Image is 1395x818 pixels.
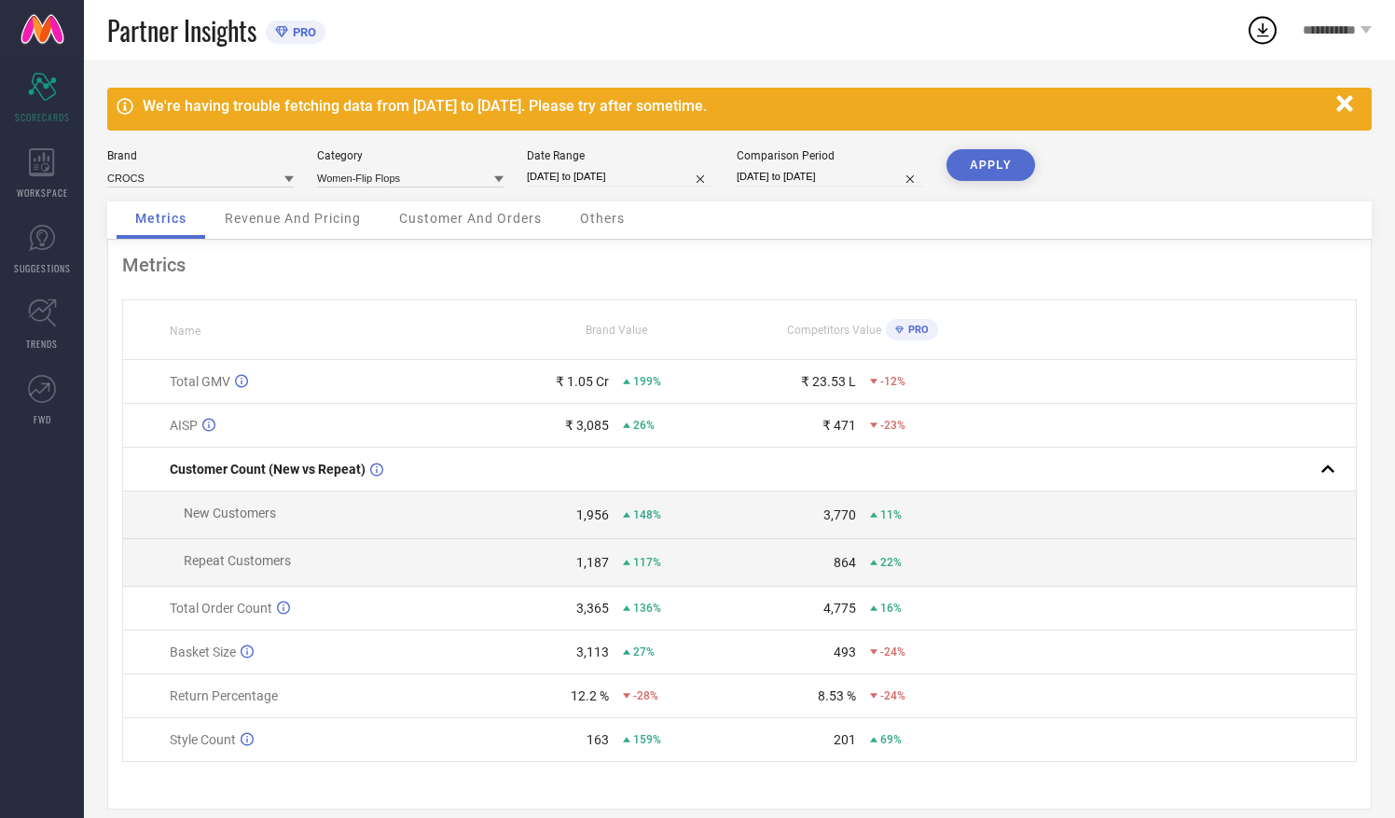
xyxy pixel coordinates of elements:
[143,97,1327,115] div: We're having trouble fetching data from [DATE] to [DATE]. Please try after sometime.
[527,149,713,162] div: Date Range
[565,418,609,433] div: ₹ 3,085
[527,167,713,187] input: Select date range
[737,149,923,162] div: Comparison Period
[170,601,272,616] span: Total Order Count
[556,374,609,389] div: ₹ 1.05 Cr
[122,254,1357,276] div: Metrics
[834,645,856,659] div: 493
[586,324,647,337] span: Brand Value
[576,507,609,522] div: 1,956
[818,688,856,703] div: 8.53 %
[880,375,905,388] span: -12%
[880,645,905,659] span: -24%
[15,110,70,124] span: SCORECARDS
[576,601,609,616] div: 3,365
[880,689,905,702] span: -24%
[880,508,902,521] span: 11%
[880,733,902,746] span: 69%
[34,412,51,426] span: FWD
[576,555,609,570] div: 1,187
[823,601,856,616] div: 4,775
[880,602,902,615] span: 16%
[288,25,316,39] span: PRO
[170,418,198,433] span: AISP
[170,688,278,703] span: Return Percentage
[170,374,230,389] span: Total GMV
[823,507,856,522] div: 3,770
[834,555,856,570] div: 864
[170,325,200,338] span: Name
[107,149,294,162] div: Brand
[822,418,856,433] div: ₹ 471
[576,645,609,659] div: 3,113
[801,374,856,389] div: ₹ 23.53 L
[633,375,661,388] span: 199%
[834,732,856,747] div: 201
[946,149,1035,181] button: APPLY
[26,337,58,351] span: TRENDS
[633,733,661,746] span: 159%
[633,556,661,569] span: 117%
[17,186,68,200] span: WORKSPACE
[633,689,658,702] span: -28%
[107,11,256,49] span: Partner Insights
[787,324,881,337] span: Competitors Value
[170,645,236,659] span: Basket Size
[135,211,186,226] span: Metrics
[184,506,276,520] span: New Customers
[904,324,929,336] span: PRO
[880,419,905,432] span: -23%
[1246,13,1279,47] div: Open download list
[170,732,236,747] span: Style Count
[317,149,504,162] div: Category
[225,211,361,226] span: Revenue And Pricing
[633,602,661,615] span: 136%
[633,508,661,521] span: 148%
[633,645,655,659] span: 27%
[571,688,609,703] div: 12.2 %
[170,462,366,477] span: Customer Count (New vs Repeat)
[184,553,291,568] span: Repeat Customers
[14,261,71,275] span: SUGGESTIONS
[587,732,609,747] div: 163
[399,211,542,226] span: Customer And Orders
[580,211,625,226] span: Others
[737,167,923,187] input: Select comparison period
[880,556,902,569] span: 22%
[633,419,655,432] span: 26%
